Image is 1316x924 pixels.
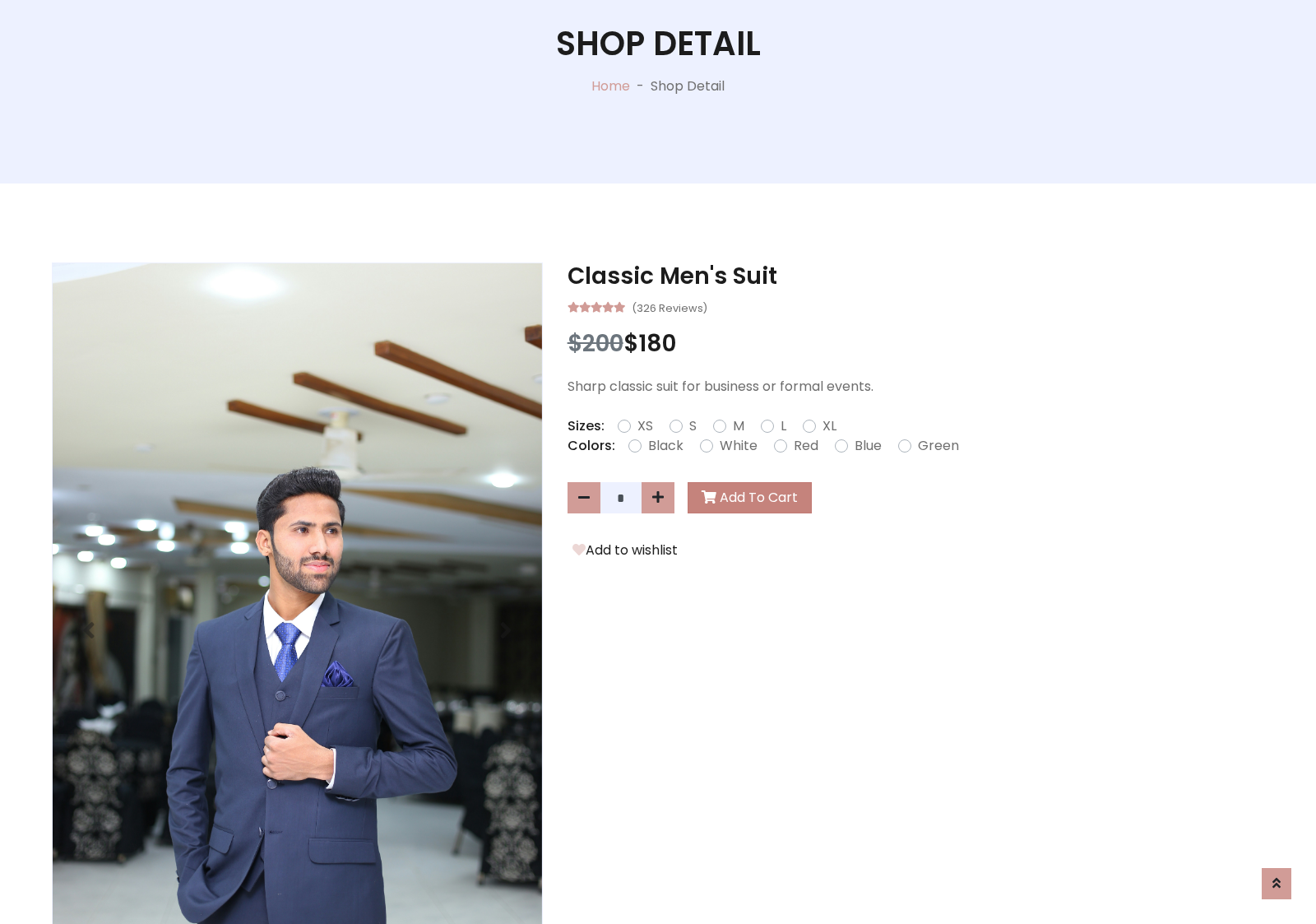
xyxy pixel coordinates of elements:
label: Blue [855,436,882,456]
label: White [720,436,758,456]
p: Colors: [568,436,615,456]
label: L [781,416,786,436]
span: 180 [638,327,676,360]
button: Add to wishlist [568,540,683,561]
h3: $ [568,330,1264,358]
h1: Shop Detail [556,24,761,63]
p: Sizes: [568,416,605,436]
span: $200 [568,327,623,360]
label: Red [794,436,818,456]
label: Green [918,436,959,456]
p: Sharp classic suit for business or formal events. [568,377,1264,397]
a: Home [591,77,630,95]
label: XL [822,416,836,436]
p: - [630,77,651,96]
small: (326 Reviews) [632,297,707,317]
label: M [733,416,744,436]
label: Black [648,436,683,456]
label: XS [637,416,653,436]
label: S [689,416,697,436]
h3: Classic Men's Suit [568,262,1264,290]
p: Shop Detail [651,77,725,96]
button: Add To Cart [688,482,812,513]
